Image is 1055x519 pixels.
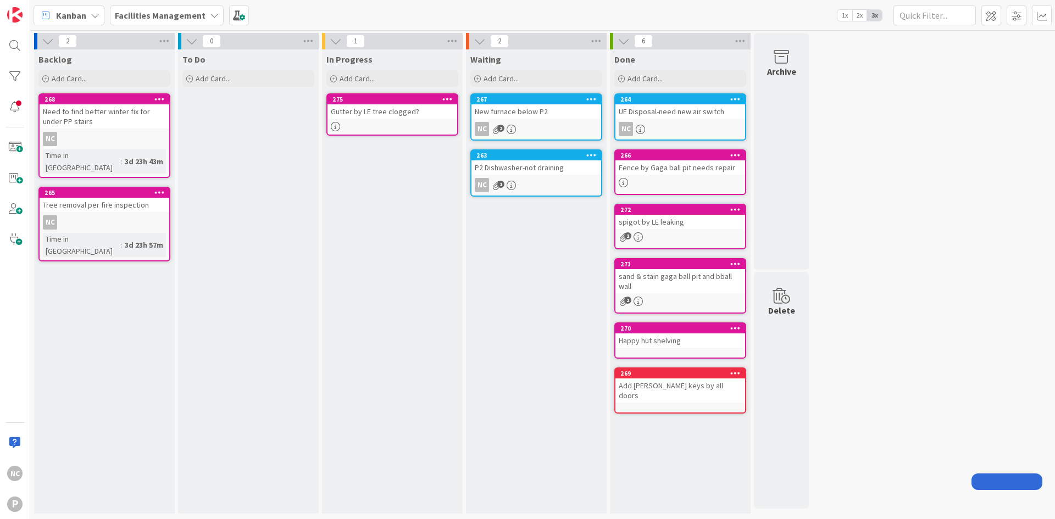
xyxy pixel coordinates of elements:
[58,35,77,48] span: 2
[202,35,221,48] span: 0
[471,104,601,119] div: New furnace below P2
[38,54,72,65] span: Backlog
[327,94,457,119] div: 275Gutter by LE tree clogged?
[40,188,169,198] div: 265
[122,155,166,168] div: 3d 23h 43m
[620,325,745,332] div: 270
[182,54,206,65] span: To Do
[484,74,519,83] span: Add Card...
[619,122,633,136] div: NC
[471,178,601,192] div: NC
[471,94,601,119] div: 267New furnace below P2
[346,35,365,48] span: 1
[475,178,489,192] div: NC
[634,35,653,48] span: 6
[615,259,745,293] div: 271sand & stain gaga ball pit and bball wall
[471,94,601,104] div: 267
[615,323,745,333] div: 270
[340,74,375,83] span: Add Card...
[615,269,745,293] div: sand & stain gaga ball pit and bball wall
[327,94,457,104] div: 275
[620,96,745,103] div: 264
[615,333,745,348] div: Happy hut shelving
[497,181,504,188] span: 1
[476,96,601,103] div: 267
[326,54,373,65] span: In Progress
[624,297,631,304] span: 2
[7,7,23,23] img: Visit kanbanzone.com
[471,150,601,160] div: 263
[490,35,509,48] span: 2
[497,125,504,132] span: 2
[767,65,796,78] div: Archive
[40,188,169,212] div: 265Tree removal per fire inspection
[615,259,745,269] div: 271
[615,150,745,175] div: 266Fence by Gaga ball pit needs repair
[122,239,166,251] div: 3d 23h 57m
[615,369,745,378] div: 269
[615,122,745,136] div: NC
[327,104,457,119] div: Gutter by LE tree clogged?
[620,370,745,377] div: 269
[628,74,663,83] span: Add Card...
[120,239,122,251] span: :
[615,378,745,403] div: Add [PERSON_NAME] keys by all doors
[615,205,745,229] div: 272spigot by LE leaking
[471,150,601,175] div: 263P2 Dishwasher-not draining
[43,215,57,230] div: NC
[332,96,457,103] div: 275
[615,323,745,348] div: 270Happy hut shelving
[620,260,745,268] div: 271
[768,304,795,317] div: Delete
[475,122,489,136] div: NC
[615,104,745,119] div: UE Disposal-need new air switch
[615,94,745,104] div: 264
[615,94,745,119] div: 264UE Disposal-need new air switch
[7,466,23,481] div: NC
[40,132,169,146] div: NC
[837,10,852,21] span: 1x
[476,152,601,159] div: 263
[615,215,745,229] div: spigot by LE leaking
[43,233,120,257] div: Time in [GEOGRAPHIC_DATA]
[620,206,745,214] div: 272
[893,5,976,25] input: Quick Filter...
[40,94,169,104] div: 268
[852,10,867,21] span: 2x
[470,54,501,65] span: Waiting
[624,232,631,239] span: 1
[52,74,87,83] span: Add Card...
[43,132,57,146] div: NC
[45,96,169,103] div: 268
[40,215,169,230] div: NC
[867,10,882,21] span: 3x
[115,10,206,21] b: Facilities Management
[614,54,635,65] span: Done
[120,155,122,168] span: :
[7,496,23,512] div: P
[40,104,169,129] div: Need to find better winter fix for under PP stairs
[43,149,120,174] div: Time in [GEOGRAPHIC_DATA]
[615,205,745,215] div: 272
[615,369,745,403] div: 269Add [PERSON_NAME] keys by all doors
[471,122,601,136] div: NC
[45,189,169,197] div: 265
[196,74,231,83] span: Add Card...
[615,160,745,175] div: Fence by Gaga ball pit needs repair
[471,160,601,175] div: P2 Dishwasher-not draining
[620,152,745,159] div: 266
[40,198,169,212] div: Tree removal per fire inspection
[615,150,745,160] div: 266
[56,9,86,22] span: Kanban
[40,94,169,129] div: 268Need to find better winter fix for under PP stairs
